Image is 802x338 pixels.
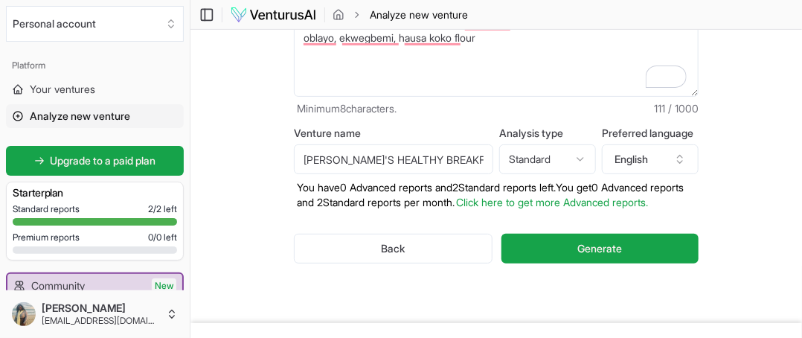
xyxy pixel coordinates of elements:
[6,54,184,77] div: Platform
[6,6,184,42] button: Select an organization
[13,185,177,200] h3: Starter plan
[501,234,699,264] button: Generate
[294,9,699,97] textarea: To enrich screen reader interactions, please activate Accessibility in Grammarly extension settings
[30,82,95,97] span: Your ventures
[230,6,317,24] img: logo
[6,104,184,128] a: Analyze new venture
[602,144,699,174] button: English
[499,128,596,138] label: Analysis type
[6,296,184,332] button: [PERSON_NAME][EMAIL_ADDRESS][DOMAIN_NAME]
[13,232,80,243] span: Premium reports
[13,203,80,215] span: Standard reports
[333,7,468,22] nav: breadcrumb
[148,203,177,215] span: 2 / 2 left
[370,7,468,22] span: Analyze new venture
[6,77,184,101] a: Your ventures
[6,146,184,176] a: Upgrade to a paid plan
[456,196,648,208] a: Click here to get more Advanced reports.
[602,128,699,138] label: Preferred language
[12,302,36,326] img: ACg8ocLJRTijbv0LgojSKDTXtT-do9huQE0wGVaeDt2x_4ON7xVviMs_=s96-c
[294,234,493,264] button: Back
[294,144,493,174] input: Optional venture name
[654,101,699,116] span: 111 / 1000
[42,315,160,327] span: [EMAIL_ADDRESS][DOMAIN_NAME]
[577,241,622,256] span: Generate
[7,274,182,298] a: CommunityNew
[31,278,85,293] span: Community
[294,180,699,210] p: You have 0 Advanced reports and 2 Standard reports left. Y ou get 0 Advanced reports and 2 Standa...
[152,278,176,293] span: New
[30,109,130,124] span: Analyze new venture
[294,128,493,138] label: Venture name
[51,153,156,168] span: Upgrade to a paid plan
[297,101,397,116] span: Minimum 8 characters.
[42,302,160,315] span: [PERSON_NAME]
[148,232,177,243] span: 0 / 0 left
